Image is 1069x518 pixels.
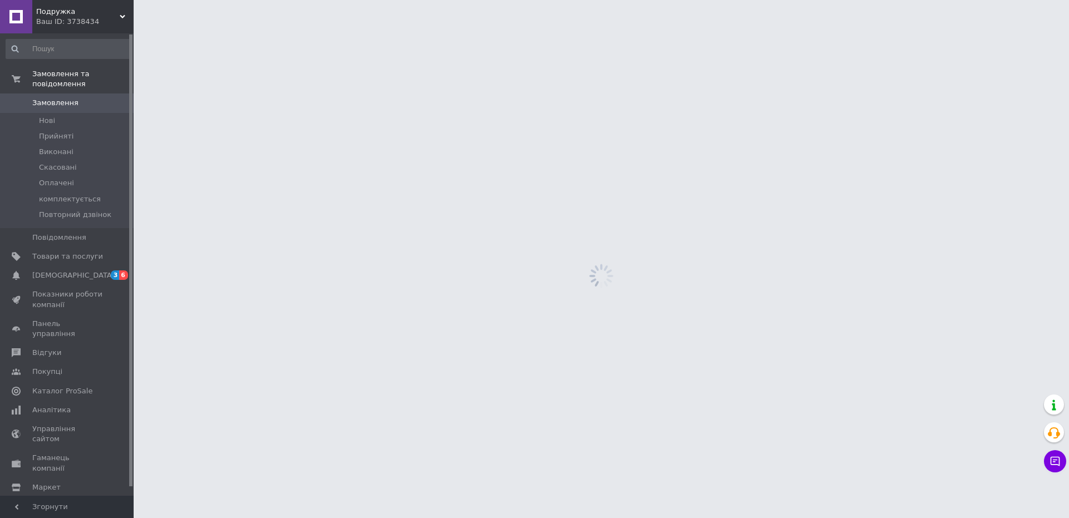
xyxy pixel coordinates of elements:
[586,261,616,291] img: spinner_grey-bg-hcd09dd2d8f1a785e3413b09b97f8118e7.gif
[1044,450,1066,472] button: Чат з покупцем
[39,162,77,172] span: Скасовані
[32,405,71,415] span: Аналітика
[119,270,128,280] span: 6
[39,147,73,157] span: Виконані
[32,367,62,377] span: Покупці
[6,39,131,59] input: Пошук
[32,348,61,358] span: Відгуки
[39,210,111,220] span: Повторний дзвінок
[36,17,134,27] div: Ваш ID: 3738434
[36,7,120,17] span: Подружка
[32,482,61,492] span: Маркет
[39,116,55,126] span: Нові
[111,270,120,280] span: 3
[32,270,115,280] span: [DEMOGRAPHIC_DATA]
[32,69,134,89] span: Замовлення та повідомлення
[32,453,103,473] span: Гаманець компанії
[32,251,103,262] span: Товари та послуги
[39,131,73,141] span: Прийняті
[39,194,101,204] span: комплектується
[32,98,79,108] span: Замовлення
[32,386,92,396] span: Каталог ProSale
[32,424,103,444] span: Управління сайтом
[39,178,74,188] span: Оплачені
[32,319,103,339] span: Панель управління
[32,289,103,309] span: Показники роботи компанії
[32,233,86,243] span: Повідомлення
